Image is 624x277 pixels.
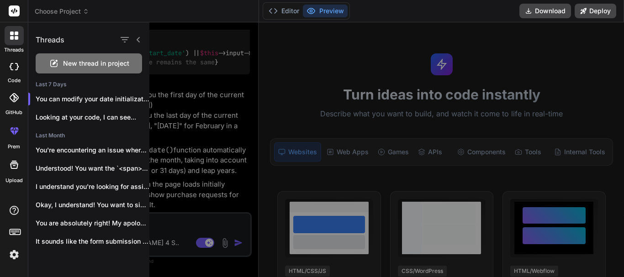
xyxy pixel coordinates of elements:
[8,143,20,151] label: prem
[36,237,149,246] p: It sounds like the form submission and...
[8,77,21,84] label: code
[519,4,571,18] button: Download
[36,164,149,173] p: Understood! You want the `<span>` tag to...
[36,94,149,104] p: You can modify your date initialization to...
[303,5,348,17] button: Preview
[575,4,616,18] button: Deploy
[36,219,149,228] p: You are absolutely right! My apologies. I...
[28,81,149,88] h2: Last 7 Days
[63,59,129,68] span: New thread in project
[5,177,23,184] label: Upload
[28,132,149,139] h2: Last Month
[265,5,303,17] button: Editor
[6,247,22,262] img: settings
[36,200,149,209] p: Okay, I understand! You want to simulate...
[36,182,149,191] p: I understand you're looking for assistance with...
[35,7,89,16] span: Choose Project
[5,109,22,116] label: GitHub
[36,113,149,122] p: Looking at your code, I can see...
[4,46,24,54] label: threads
[36,34,64,45] h1: Threads
[36,146,149,155] p: You're encountering an issue where your `add_diagnosis()`...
